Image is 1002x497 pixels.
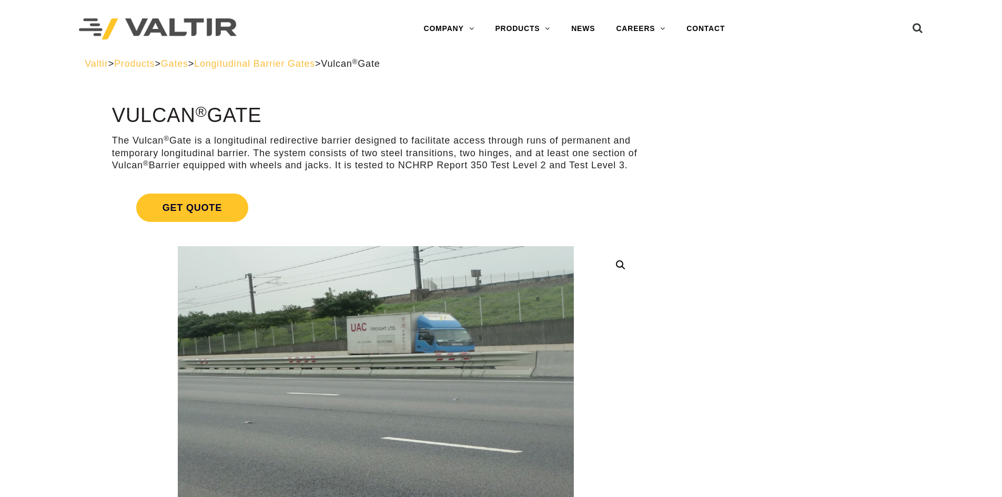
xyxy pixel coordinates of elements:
[196,103,207,120] sup: ®
[114,58,155,69] a: Products
[321,58,380,69] span: Vulcan Gate
[79,18,237,40] img: Valtir
[161,58,188,69] a: Gates
[85,58,917,70] div: > > > >
[484,18,561,39] a: PRODUCTS
[143,159,149,167] sup: ®
[85,58,108,69] a: Valtir
[352,58,358,66] sup: ®
[112,135,640,171] p: The Vulcan Gate is a longitudinal redirective barrier designed to facilitate access through runs ...
[112,181,640,235] a: Get Quote
[112,105,640,127] h1: Vulcan Gate
[561,18,605,39] a: NEWS
[194,58,315,69] a: Longitudinal Barrier Gates
[413,18,484,39] a: COMPANY
[676,18,735,39] a: CONTACT
[136,194,248,222] span: Get Quote
[164,135,169,143] sup: ®
[605,18,676,39] a: CAREERS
